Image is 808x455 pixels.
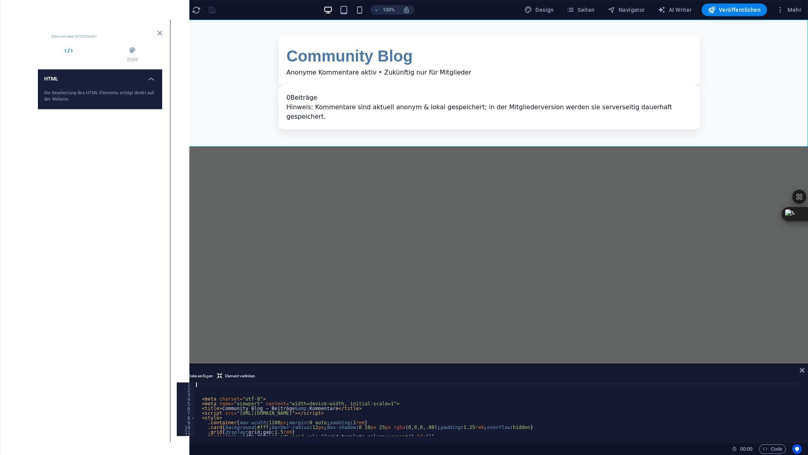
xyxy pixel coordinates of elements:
h4: HTML [38,69,162,84]
span: Seiten [567,6,595,14]
div: 7 [177,411,195,416]
button: Datei einfügen [178,371,214,381]
div: 3 [177,392,195,397]
span: Element verlinken [225,371,255,381]
span: : [746,446,747,452]
h4: Style [103,47,162,63]
button: Seiten [563,4,598,16]
span: Navigator [608,6,645,14]
button: Design [521,4,557,16]
h3: Element #ed-879253431 [52,33,146,40]
button: 100% [370,5,398,15]
div: 9 [177,420,195,425]
button: Element verlinken [216,371,256,381]
i: Seite neu laden [192,6,201,15]
div: 12 [177,434,195,439]
div: 2 [177,387,195,392]
div: 1 [177,382,195,387]
i: Bei Größenänderung Zoomstufe automatisch an das gewählte Gerät anpassen. [403,6,410,13]
span: Datei einfügen [188,371,213,381]
button: AI Writer [655,4,695,16]
div: 5 [177,401,195,406]
div: Die Bearbeitung des HTML Elements erfolgt direkt auf der Website. [44,90,156,103]
div: 11 [177,430,195,434]
span: Veröffentlichen [708,6,761,14]
span: 00 00 [740,444,752,454]
button: Code [759,444,786,454]
h6: 100% [382,5,395,15]
div: Design (Strg+Alt+Y) [521,4,557,16]
div: 4 [177,397,195,401]
span: Mehr [776,6,801,14]
div: 10 [177,425,195,430]
button: Usercentrics [792,444,802,454]
div: 6 [177,406,195,411]
button: Mehr [773,4,804,16]
button: Veröffentlichen [701,4,767,16]
span: AI Writer [658,6,692,14]
span: Design [524,6,554,14]
span: Code [763,444,782,454]
button: reload [191,5,201,15]
h2: HTML [52,26,162,33]
button: Navigator [604,4,648,16]
div: 8 [177,416,195,420]
h4: HTML [38,47,103,63]
h6: Session-Zeit [732,444,753,454]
